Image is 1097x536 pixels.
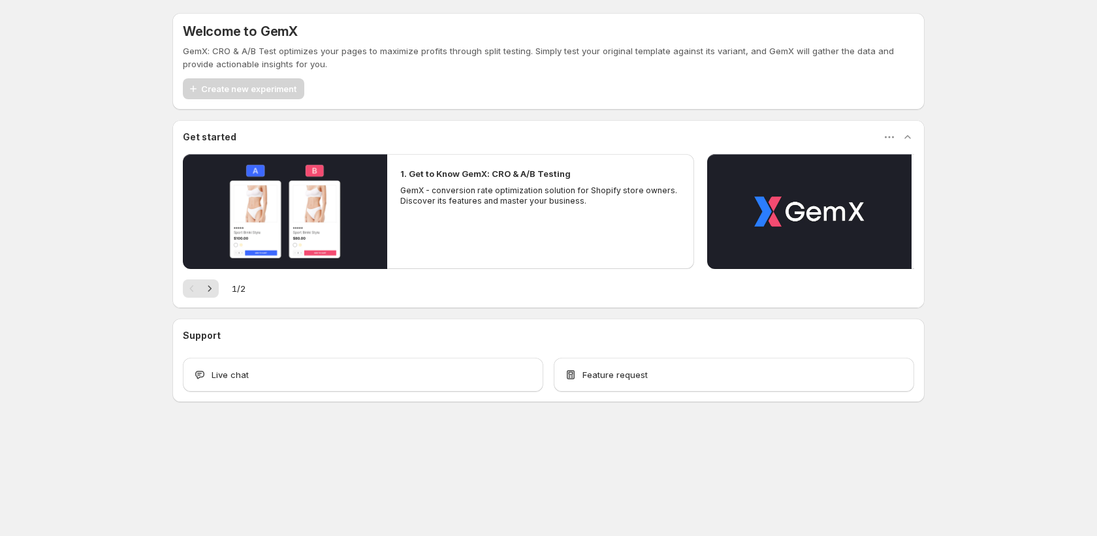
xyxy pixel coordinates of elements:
[183,24,298,39] h5: Welcome to GemX
[400,167,571,180] h2: 1. Get to Know GemX: CRO & A/B Testing
[200,279,219,298] button: Next
[212,368,249,381] span: Live chat
[582,368,648,381] span: Feature request
[183,131,236,144] h3: Get started
[183,44,914,71] p: GemX: CRO & A/B Test optimizes your pages to maximize profits through split testing. Simply test ...
[232,282,246,295] span: 1 / 2
[707,154,912,269] button: Play video
[183,329,221,342] h3: Support
[183,279,219,298] nav: Pagination
[400,185,681,206] p: GemX - conversion rate optimization solution for Shopify store owners. Discover its features and ...
[183,154,387,269] button: Play video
